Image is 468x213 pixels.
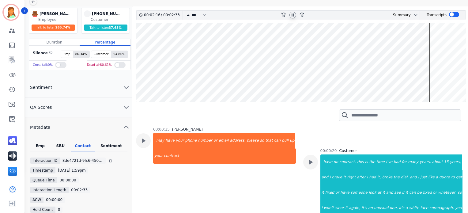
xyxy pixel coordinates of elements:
div: Queue Time [30,177,57,183]
div: and [409,170,417,185]
svg: chevron down [123,84,130,91]
div: number [197,133,213,148]
div: Silence [32,51,53,58]
div: 00:00:20 [320,148,337,153]
div: that [265,133,273,148]
div: so [259,133,265,148]
div: the [368,154,376,170]
button: QA Scores chevron down [25,97,132,117]
span: - [84,10,91,17]
div: so [457,185,462,200]
div: a [435,170,439,185]
div: Customer [339,148,357,153]
div: after [356,170,366,185]
div: dial, [400,170,409,185]
div: fixed [325,185,335,200]
svg: chevron down [413,13,418,17]
span: 94.86 % [111,51,127,58]
img: Bordered avatar [4,5,18,20]
div: years, [449,154,462,170]
div: Sentiment [95,143,127,151]
div: address, [229,133,246,148]
div: up [289,133,295,148]
div: at [377,185,382,200]
div: fixed [422,185,432,200]
div: Contact [71,143,95,151]
div: it [321,185,325,200]
div: Interaction Length [30,187,69,193]
div: to [451,170,455,185]
div: phone [185,133,198,148]
div: 00:02:33 [69,187,90,193]
div: your [175,133,185,148]
div: [DATE] 1:59pm [55,167,88,173]
div: / [144,11,181,20]
span: 265.74 % [55,26,70,29]
div: it [382,185,386,200]
div: years, [419,154,432,170]
div: Timestamp [30,167,55,173]
div: time [376,154,385,170]
div: or [335,185,340,200]
div: Emp [30,143,50,151]
div: please [246,133,259,148]
div: email [218,133,229,148]
div: i [417,170,420,185]
div: Dead air 80.61 % [87,61,112,70]
div: can [274,133,281,148]
span: Emp [61,51,73,58]
button: Sentiment chevron down [25,78,132,97]
div: and [386,185,394,200]
div: 15 [443,154,449,170]
div: i [329,170,331,185]
div: your [154,148,163,164]
div: 8de4721d-9fc6-450a-8ff9-a25e9efe64a9 [60,158,106,164]
div: or [432,185,437,200]
span: 37.63 % [109,26,122,29]
div: no [333,154,339,170]
button: chevron down [411,13,418,17]
div: it [343,170,346,185]
div: this [357,154,364,170]
div: if [401,185,405,200]
div: contract [163,148,296,164]
div: for [401,154,408,170]
div: whatever, [437,185,457,200]
div: may [154,133,165,148]
div: Customer [91,17,128,22]
div: 00:02:33 [162,11,179,20]
div: broke [331,170,343,185]
div: and [321,170,329,185]
div: many [407,154,419,170]
div: ACW [30,197,43,203]
div: get [455,170,463,185]
div: Employee [38,17,76,22]
div: broke [382,170,393,185]
div: like [428,170,435,185]
div: can [409,185,417,200]
div: Talk to listen [84,25,127,31]
div: look [368,185,377,200]
div: it, [377,170,382,185]
div: quote [439,170,451,185]
div: have [321,154,333,170]
span: QA Scores [25,104,57,110]
div: about [432,154,443,170]
span: Customer [91,51,111,58]
div: Summary [388,11,411,20]
div: right [346,170,356,185]
div: or [213,133,218,148]
span: Metadata [25,124,55,130]
div: Interaction ID [30,158,60,164]
div: [PERSON_NAME] [172,127,203,132]
div: had [393,154,401,170]
div: Cross talk 0 % [33,61,53,70]
div: had [368,170,377,185]
div: 0 [55,207,63,213]
div: SBU [50,143,70,151]
div: 00:02:16 [144,11,161,20]
div: just [420,170,428,185]
div: someone [350,185,368,200]
button: Metadata chevron up [25,117,132,137]
div: have [340,185,350,200]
